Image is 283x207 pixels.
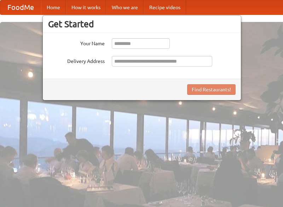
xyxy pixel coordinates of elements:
label: Your Name [48,38,105,47]
a: FoodMe [0,0,41,15]
a: Who we are [106,0,144,15]
h3: Get Started [48,19,236,29]
button: Find Restaurants! [187,84,236,95]
a: How it works [66,0,106,15]
label: Delivery Address [48,56,105,65]
a: Home [41,0,66,15]
a: Recipe videos [144,0,186,15]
